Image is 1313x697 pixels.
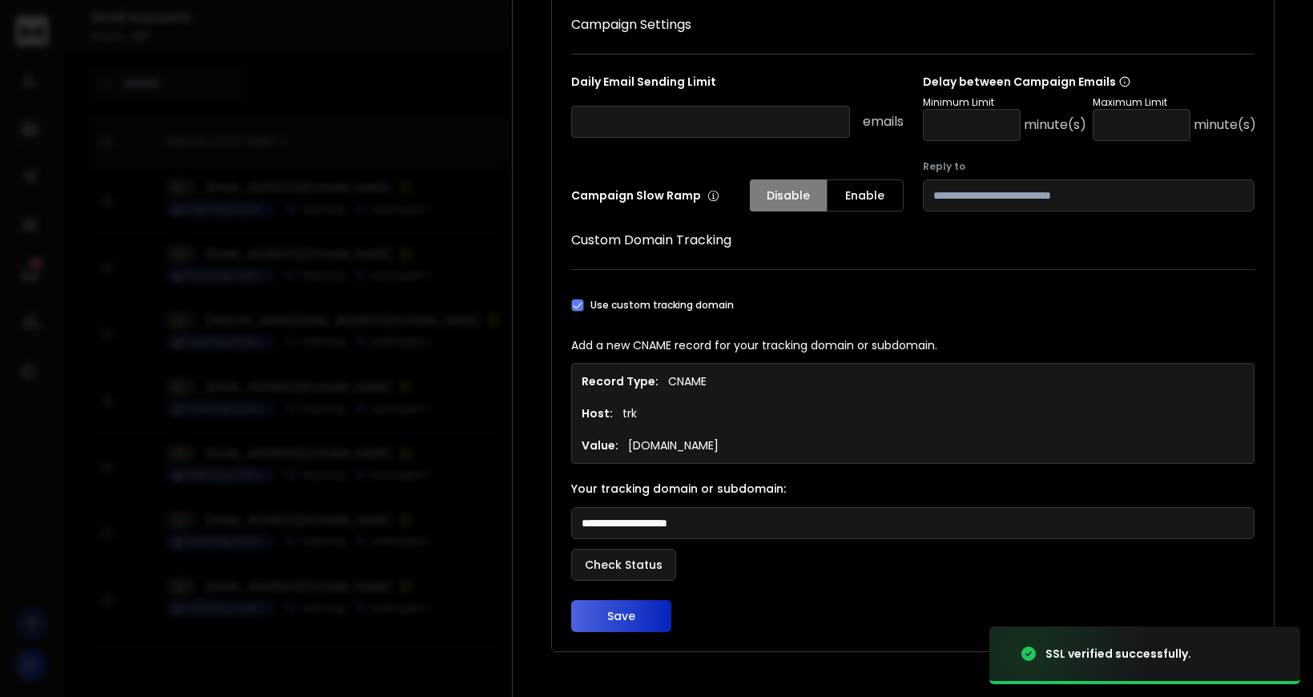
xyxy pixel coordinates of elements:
p: Campaign Slow Ramp [571,187,719,203]
h1: Campaign Settings [571,15,1255,34]
p: minute(s) [1194,115,1256,135]
p: CNAME [668,373,707,389]
button: Check Status [571,549,676,581]
p: minute(s) [1024,115,1086,135]
p: Add a new CNAME record for your tracking domain or subdomain. [571,337,1255,353]
p: Maximum Limit [1093,96,1256,109]
h1: Custom Domain Tracking [571,231,1255,250]
p: Minimum Limit [923,96,1086,109]
p: trk [622,405,637,421]
p: Daily Email Sending Limit [571,74,904,96]
button: Disable [750,179,827,212]
button: Save [571,600,671,632]
h1: Value: [582,437,618,453]
label: Use custom tracking domain [590,299,734,312]
label: Your tracking domain or subdomain: [571,483,1255,494]
div: SSL verified successfully. [1045,646,1191,662]
button: Enable [827,179,904,212]
h1: Record Type: [582,373,659,389]
h1: Host: [582,405,613,421]
label: Reply to [923,160,1255,173]
p: [DOMAIN_NAME] [628,437,719,453]
p: emails [863,112,904,131]
p: Delay between Campaign Emails [923,74,1256,90]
